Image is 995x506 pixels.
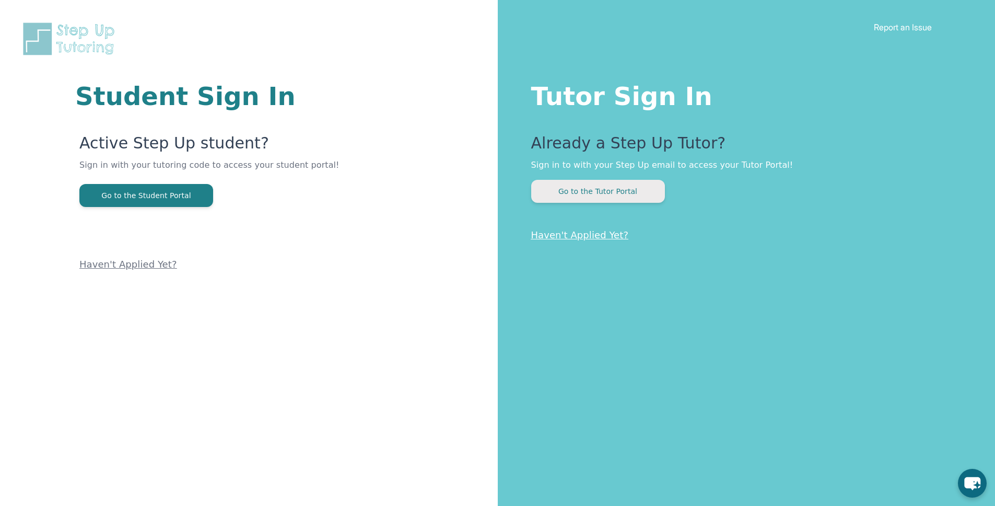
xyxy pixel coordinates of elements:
button: Go to the Tutor Portal [531,180,665,203]
p: Active Step Up student? [79,134,372,159]
a: Go to the Student Portal [79,190,213,200]
img: Step Up Tutoring horizontal logo [21,21,121,57]
button: Go to the Student Portal [79,184,213,207]
button: chat-button [958,469,987,498]
a: Report an Issue [874,22,932,32]
a: Haven't Applied Yet? [79,259,177,270]
h1: Student Sign In [75,84,372,109]
p: Sign in to with your Step Up email to access your Tutor Portal! [531,159,954,171]
a: Haven't Applied Yet? [531,229,629,240]
a: Go to the Tutor Portal [531,186,665,196]
p: Sign in with your tutoring code to access your student portal! [79,159,372,184]
h1: Tutor Sign In [531,79,954,109]
p: Already a Step Up Tutor? [531,134,954,159]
